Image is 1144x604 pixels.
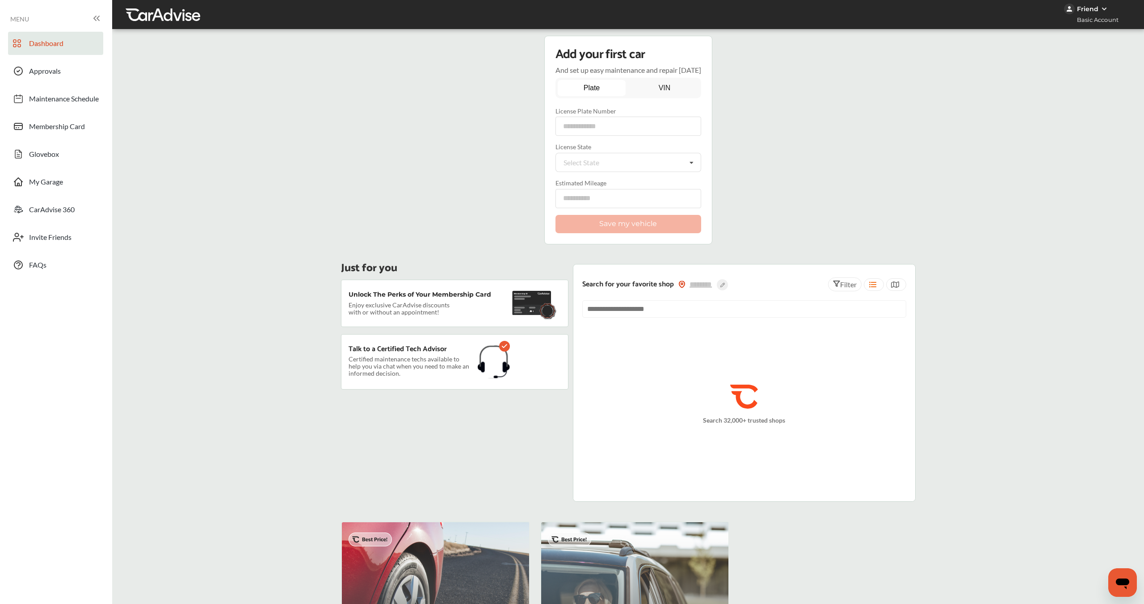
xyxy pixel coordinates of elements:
a: Dashboard [8,32,103,55]
a: Approvals [8,59,103,83]
div: Select State [564,159,599,166]
p: Search 32,000+ trusted shops [703,416,785,424]
img: location_vector_orange.38f05af8.svg [678,281,686,288]
img: jVpblrzwTbfkPYzPPzSLxeg0AAAAASUVORK5CYII= [1064,4,1075,14]
img: WGsFRI8htEPBVLJbROoPRyZpYNWhNONpIPPETTm6eUC0GeLEiAAAAAElFTkSuQmCC [1101,5,1108,13]
span: Maintenance Schedule [29,94,99,106]
label: License Plate Number [555,107,701,115]
p: And set up easy maintenance and repair [DATE] [555,66,701,74]
span: Invite Friends [29,233,71,244]
img: badge.f18848ea.svg [538,302,557,319]
label: Estimated Mileage [555,179,701,187]
span: Glovebox [29,150,59,161]
a: Maintenance Schedule [8,87,103,110]
a: My Garage [8,170,103,193]
span: Basic Account [1065,15,1125,25]
p: Add your first car [555,47,645,62]
span: MENU [10,16,29,23]
p: Search for your favorite shop [582,281,674,289]
img: check-icon.521c8815.svg [499,341,510,352]
a: Plate [558,80,626,96]
div: Friend [1077,5,1098,13]
p: Certified maintenance techs available to help you via chat when you need to make an informed deci... [349,357,471,376]
a: VIN [631,80,698,96]
p: Just for you [341,264,397,273]
span: Membership Card [29,122,85,134]
a: Glovebox [8,143,103,166]
iframe: Button to launch messaging window [1108,568,1137,597]
label: License State [555,143,701,151]
p: Talk to a Certified Tech Advisor [349,345,447,353]
a: FAQs [8,253,103,277]
p: Enjoy exclusive CarAdvise discounts with or without an appointment! [349,302,456,316]
img: maintenance-card.27cfeff5.svg [512,291,551,315]
a: CarAdvise 360 [8,198,103,221]
span: My Garage [29,177,63,189]
p: Unlock The Perks of Your Membership Card [349,291,491,298]
a: Invite Friends [8,226,103,249]
span: FAQs [29,260,46,272]
a: Membership Card [8,115,103,138]
span: CarAdvise 360 [29,205,75,217]
span: Approvals [29,67,61,78]
img: headphones.1b115f31.svg [478,345,510,378]
span: Filter [840,280,857,289]
span: Dashboard [29,39,63,50]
